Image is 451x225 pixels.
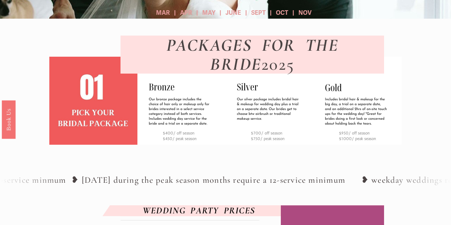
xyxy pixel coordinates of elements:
[2,100,16,138] a: Book Us
[166,35,348,75] em: PACKAGES FOR THE BRIDE
[143,205,255,216] em: WEDDING PARTY PRICES
[314,57,402,145] img: Bron.jpg
[40,57,147,145] img: bridal%2Bpackage.jpg
[121,36,384,74] h1: 2025
[225,57,314,145] img: 2.jpg
[156,9,311,17] strong: MAR | APR | MAY | JUNE | SEPT | OCT | NOV
[137,57,225,145] img: 3.jpg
